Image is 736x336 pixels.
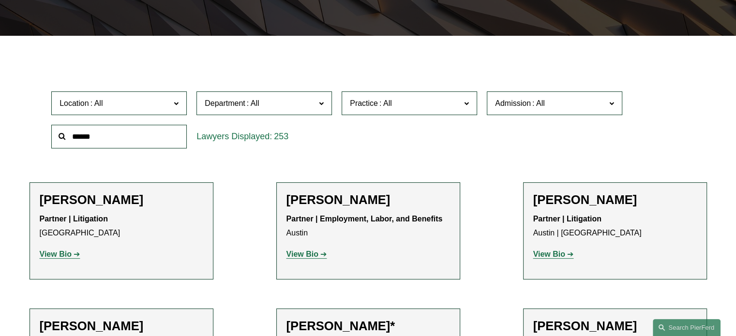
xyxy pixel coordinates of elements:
h2: [PERSON_NAME] [286,192,450,207]
strong: View Bio [533,250,565,258]
a: View Bio [40,250,80,258]
strong: Partner | Employment, Labor, and Benefits [286,215,443,223]
strong: Partner | Litigation [533,215,601,223]
p: Austin | [GEOGRAPHIC_DATA] [533,212,697,240]
span: Location [60,99,89,107]
p: Austin [286,212,450,240]
a: View Bio [533,250,574,258]
span: Department [205,99,245,107]
h2: [PERSON_NAME] [533,192,697,207]
h2: [PERSON_NAME]* [286,319,450,334]
h2: [PERSON_NAME] [40,319,203,334]
p: [GEOGRAPHIC_DATA] [40,212,203,240]
strong: Partner | Litigation [40,215,108,223]
a: Search this site [653,319,721,336]
strong: View Bio [286,250,318,258]
strong: View Bio [40,250,72,258]
span: 253 [274,131,288,141]
span: Practice [350,99,378,107]
h2: [PERSON_NAME] [533,319,697,334]
span: Admission [495,99,531,107]
h2: [PERSON_NAME] [40,192,203,207]
a: View Bio [286,250,327,258]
